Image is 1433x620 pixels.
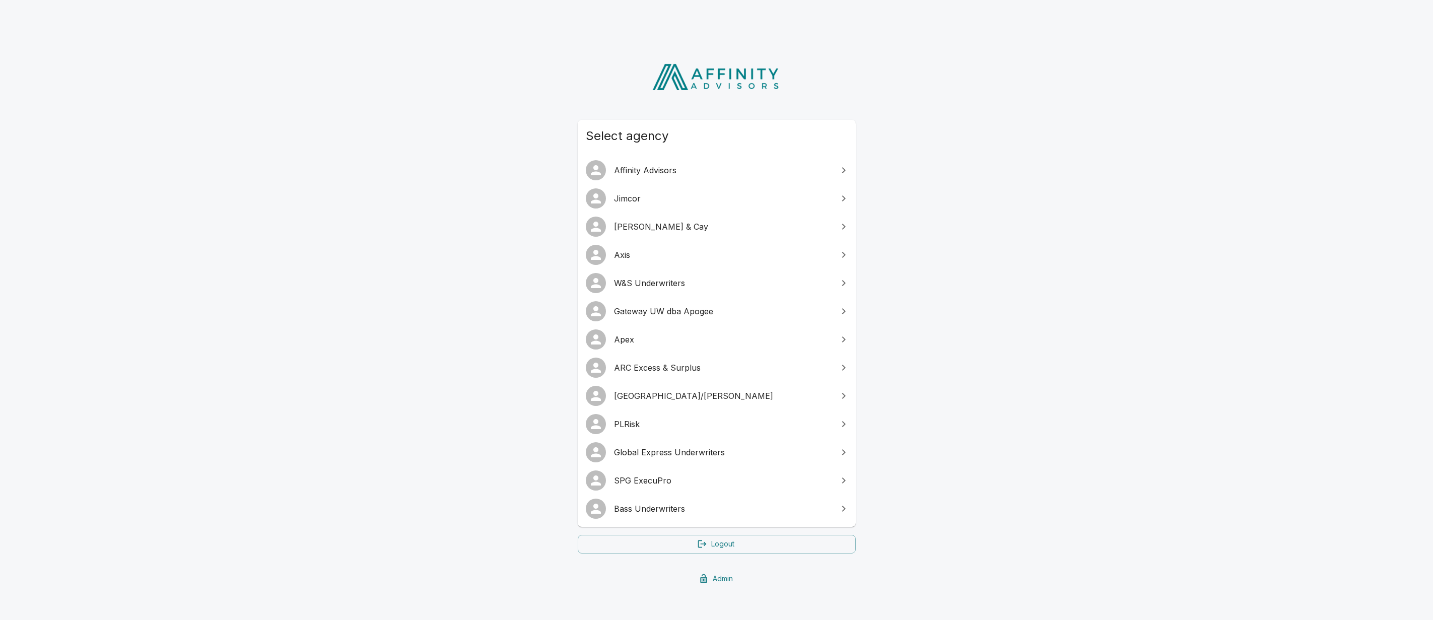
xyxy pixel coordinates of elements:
a: Jimcor [578,184,856,213]
a: Axis [578,241,856,269]
a: Global Express Underwriters [578,438,856,466]
a: Bass Underwriters [578,495,856,523]
span: Apex [614,333,832,346]
a: PLRisk [578,410,856,438]
a: ARC Excess & Surplus [578,354,856,382]
span: [PERSON_NAME] & Cay [614,221,832,233]
span: Jimcor [614,192,832,204]
span: Select agency [586,128,848,144]
span: ARC Excess & Surplus [614,362,832,374]
a: [PERSON_NAME] & Cay [578,213,856,241]
span: SPG ExecuPro [614,474,832,487]
a: W&S Underwriters [578,269,856,297]
span: Axis [614,249,832,261]
a: SPG ExecuPro [578,466,856,495]
a: [GEOGRAPHIC_DATA]/[PERSON_NAME] [578,382,856,410]
a: Gateway UW dba Apogee [578,297,856,325]
span: Bass Underwriters [614,503,832,515]
a: Affinity Advisors [578,156,856,184]
span: Gateway UW dba Apogee [614,305,832,317]
span: [GEOGRAPHIC_DATA]/[PERSON_NAME] [614,390,832,402]
img: Affinity Advisors Logo [644,60,789,94]
a: Logout [578,535,856,554]
span: Affinity Advisors [614,164,832,176]
a: Admin [578,570,856,588]
span: Global Express Underwriters [614,446,832,458]
span: W&S Underwriters [614,277,832,289]
span: PLRisk [614,418,832,430]
a: Apex [578,325,856,354]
